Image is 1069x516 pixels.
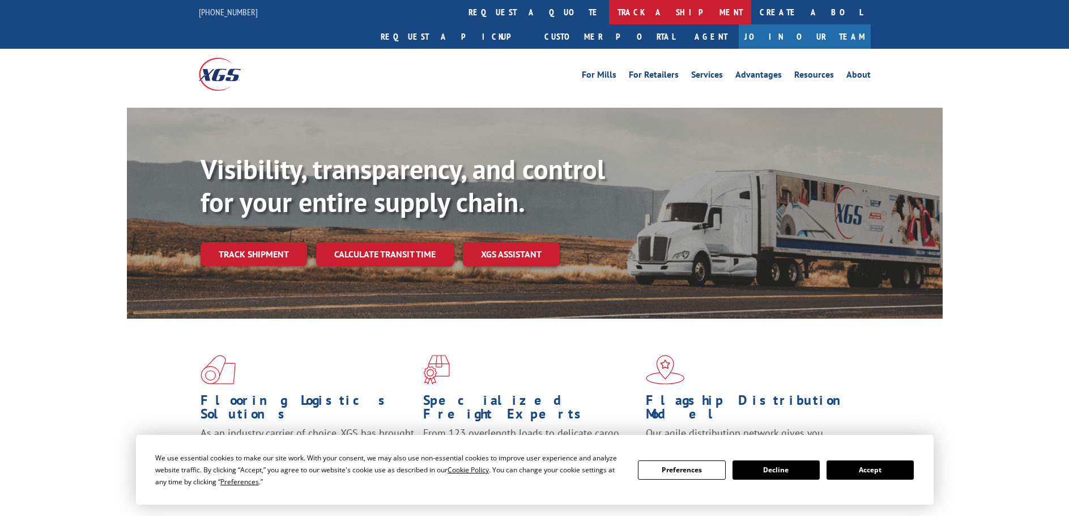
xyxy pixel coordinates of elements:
button: Preferences [638,460,725,480]
a: For Retailers [629,70,679,83]
a: Agent [683,24,739,49]
h1: Flooring Logistics Solutions [201,394,415,426]
h1: Flagship Distribution Model [646,394,860,426]
button: Accept [827,460,914,480]
a: Join Our Team [739,24,871,49]
div: Cookie Consent Prompt [136,435,934,505]
a: Resources [794,70,834,83]
h1: Specialized Freight Experts [423,394,637,426]
a: [PHONE_NUMBER] [199,6,258,18]
a: Customer Portal [536,24,683,49]
a: Request a pickup [372,24,536,49]
img: xgs-icon-flagship-distribution-model-red [646,355,685,384]
b: Visibility, transparency, and control for your entire supply chain. [201,151,605,219]
span: Cookie Policy [448,465,489,475]
a: Advantages [735,70,782,83]
a: Calculate transit time [316,242,454,267]
button: Decline [732,460,820,480]
img: xgs-icon-focused-on-flooring-red [423,355,450,384]
span: Our agile distribution network gives you nationwide inventory management on demand. [646,426,854,453]
a: For Mills [582,70,616,83]
div: We use essential cookies to make our site work. With your consent, we may also use non-essential ... [155,452,624,488]
a: About [846,70,871,83]
p: From 123 overlength loads to delicate cargo, our experienced staff knows the best way to move you... [423,426,637,477]
a: XGS ASSISTANT [463,242,560,267]
img: xgs-icon-total-supply-chain-intelligence-red [201,355,236,384]
span: As an industry carrier of choice, XGS has brought innovation and dedication to flooring logistics... [201,426,414,467]
span: Preferences [220,477,259,487]
a: Track shipment [201,242,307,266]
a: Services [691,70,723,83]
